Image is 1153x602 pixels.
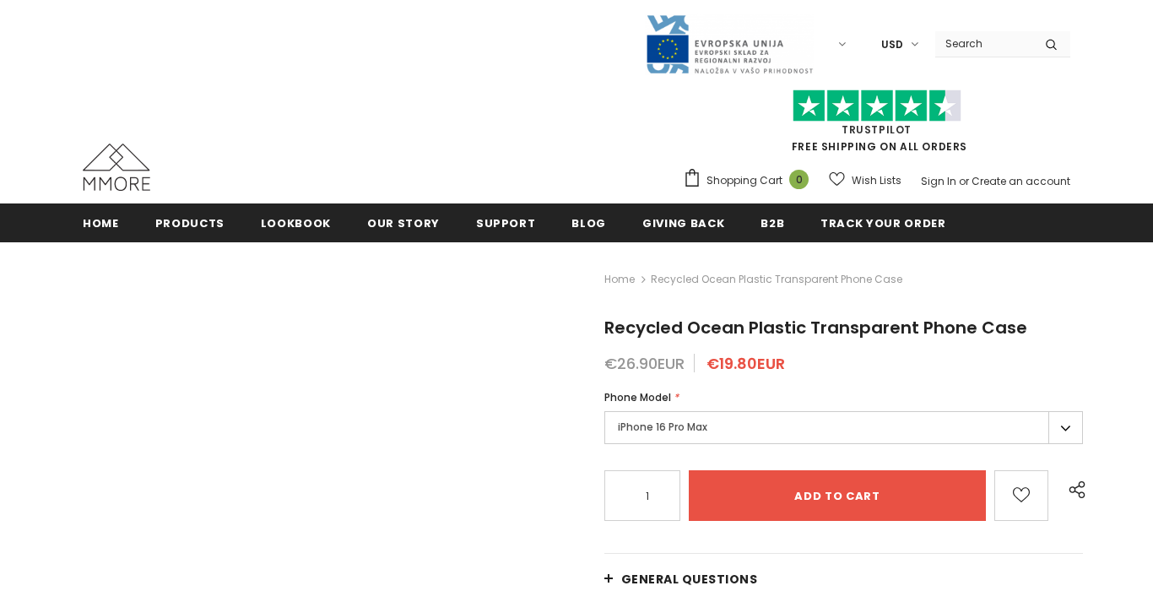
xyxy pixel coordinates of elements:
input: Add to cart [689,470,987,521]
a: Sign In [921,174,956,188]
a: Products [155,203,225,241]
a: B2B [761,203,784,241]
span: Giving back [642,215,724,231]
span: Home [83,215,119,231]
span: FREE SHIPPING ON ALL ORDERS [683,97,1070,154]
span: or [959,174,969,188]
a: Home [604,269,635,290]
img: MMORE Cases [83,144,150,191]
span: Shopping Cart [706,172,782,189]
a: Blog [571,203,606,241]
span: Blog [571,215,606,231]
span: Recycled Ocean Plastic Transparent Phone Case [604,316,1027,339]
span: Our Story [367,215,440,231]
span: €26.90EUR [604,353,685,374]
span: €19.80EUR [706,353,785,374]
span: Lookbook [261,215,331,231]
a: Wish Lists [829,165,901,195]
span: B2B [761,215,784,231]
input: Search Site [935,31,1032,56]
a: Our Story [367,203,440,241]
a: Trustpilot [842,122,912,137]
span: Products [155,215,225,231]
a: Javni Razpis [645,36,814,51]
span: support [476,215,536,231]
a: Giving back [642,203,724,241]
a: Home [83,203,119,241]
a: Create an account [972,174,1070,188]
a: support [476,203,536,241]
span: Wish Lists [852,172,901,189]
img: Javni Razpis [645,14,814,75]
label: iPhone 16 Pro Max [604,411,1083,444]
span: Track your order [820,215,945,231]
span: General Questions [621,571,758,588]
span: Recycled Ocean Plastic Transparent Phone Case [651,269,902,290]
span: USD [881,36,903,53]
a: Shopping Cart 0 [683,168,817,193]
img: Trust Pilot Stars [793,89,961,122]
span: Phone Model [604,390,671,404]
a: Track your order [820,203,945,241]
span: 0 [789,170,809,189]
a: Lookbook [261,203,331,241]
